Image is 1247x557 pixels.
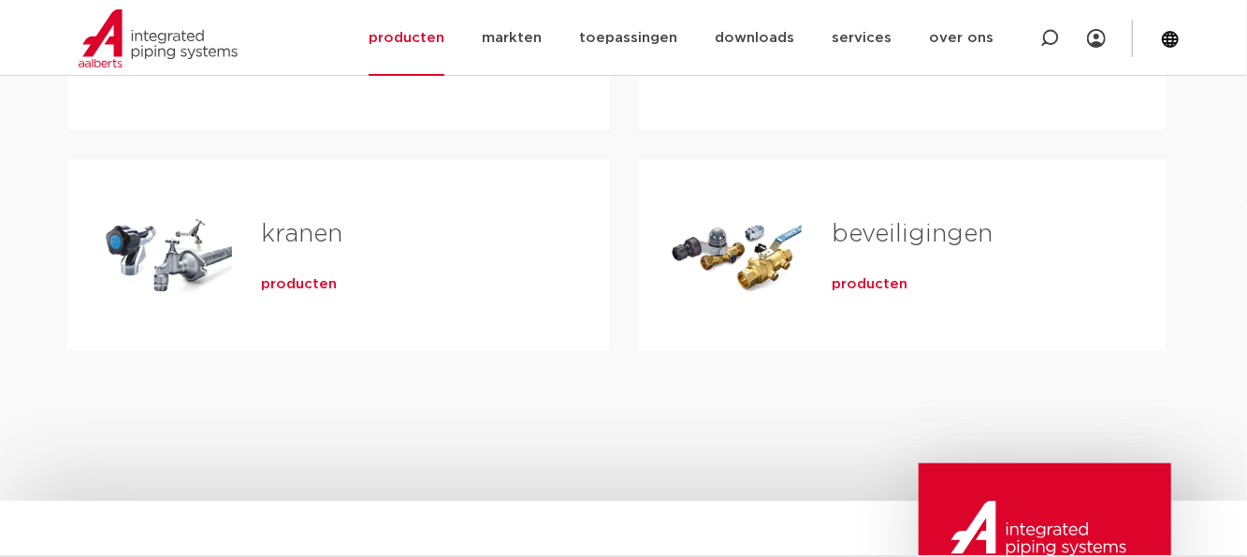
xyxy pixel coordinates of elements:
a: kranen [262,222,343,246]
a: producten [262,275,338,294]
a: beveiligingen [832,222,993,246]
a: producten [832,275,907,294]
